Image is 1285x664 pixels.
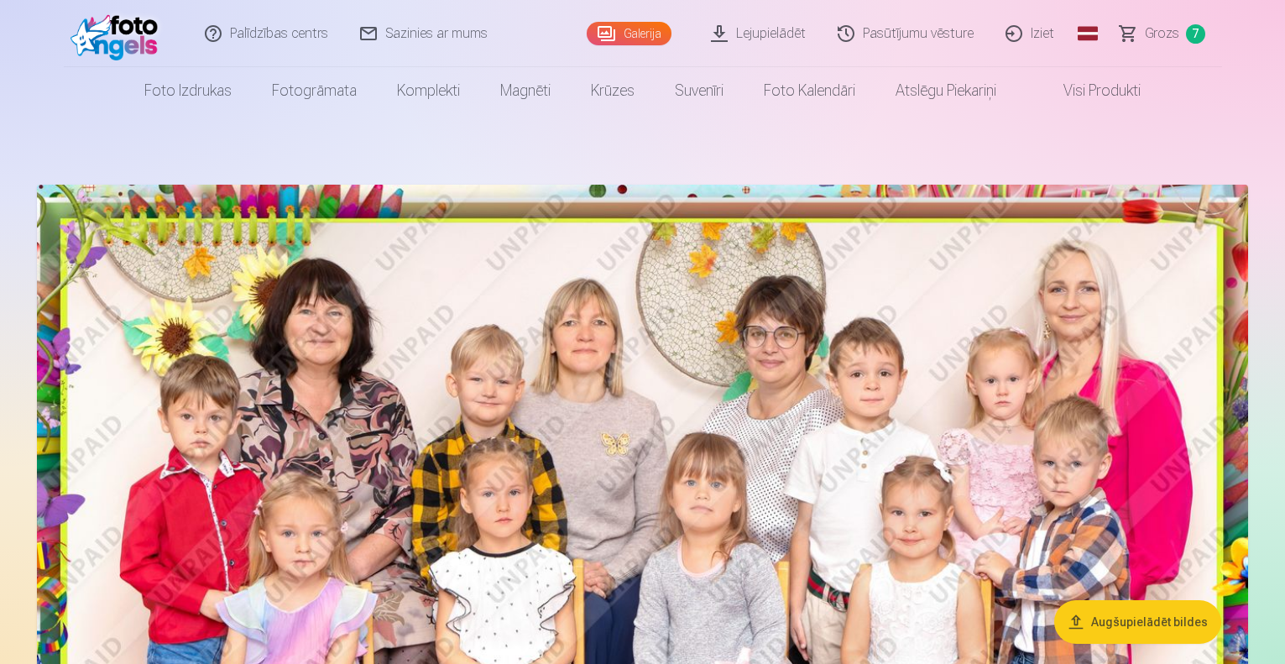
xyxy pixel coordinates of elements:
a: Krūzes [571,67,655,114]
a: Atslēgu piekariņi [875,67,1016,114]
a: Magnēti [480,67,571,114]
a: Galerija [587,22,671,45]
a: Foto izdrukas [124,67,252,114]
img: /fa1 [71,7,167,60]
a: Visi produkti [1016,67,1161,114]
span: Grozs [1145,24,1179,44]
a: Komplekti [377,67,480,114]
span: 7 [1186,24,1205,44]
a: Fotogrāmata [252,67,377,114]
a: Suvenīri [655,67,744,114]
a: Foto kalendāri [744,67,875,114]
button: Augšupielādēt bildes [1054,600,1221,644]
